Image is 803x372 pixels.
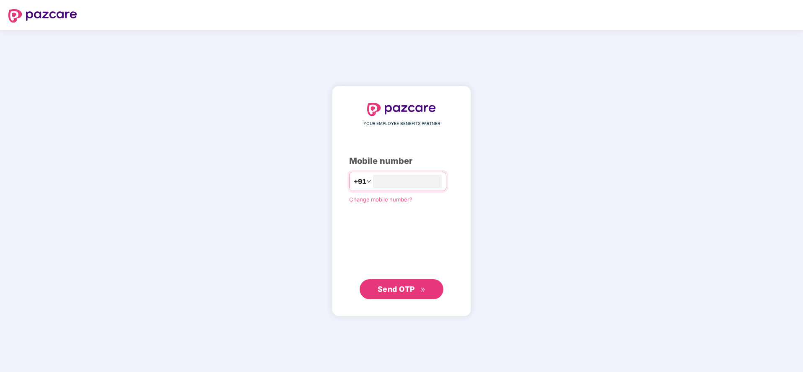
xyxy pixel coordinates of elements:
[363,120,440,127] span: YOUR EMPLOYEE BENEFITS PARTNER
[367,103,436,116] img: logo
[366,179,371,184] span: down
[360,279,443,299] button: Send OTPdouble-right
[349,155,454,168] div: Mobile number
[8,9,77,23] img: logo
[349,196,412,203] a: Change mobile number?
[420,287,426,293] span: double-right
[378,285,415,293] span: Send OTP
[354,176,366,187] span: +91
